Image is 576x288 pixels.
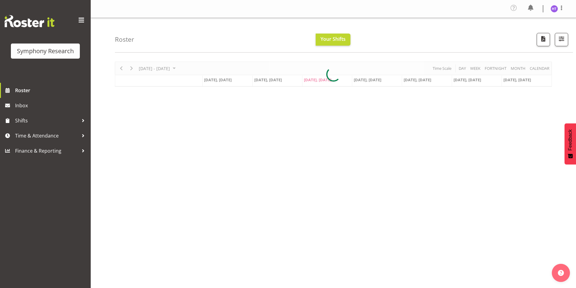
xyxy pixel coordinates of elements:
[5,15,54,27] img: Rosterit website logo
[15,116,79,125] span: Shifts
[551,5,558,12] img: hal-thomas1264.jpg
[565,123,576,164] button: Feedback - Show survey
[15,101,88,110] span: Inbox
[17,47,74,56] div: Symphony Research
[568,129,573,150] span: Feedback
[558,270,564,276] img: help-xxl-2.png
[15,146,79,155] span: Finance & Reporting
[316,34,350,46] button: Your Shifts
[15,131,79,140] span: Time & Attendance
[537,33,550,46] button: Download a PDF of the roster according to the set date range.
[321,36,346,42] span: Your Shifts
[115,36,134,43] h4: Roster
[15,86,88,95] span: Roster
[555,33,568,46] button: Filter Shifts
